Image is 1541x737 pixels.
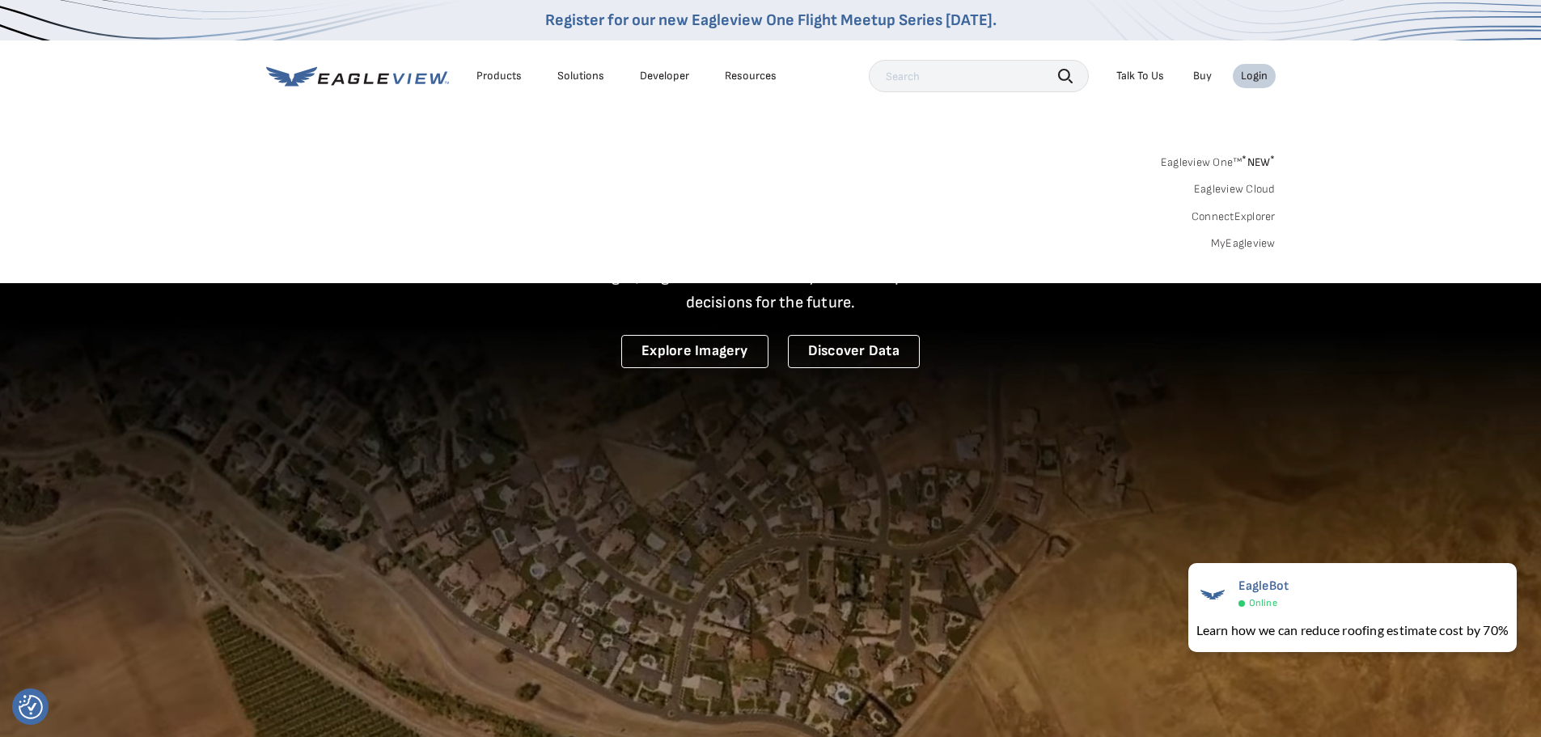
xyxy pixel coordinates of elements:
span: Online [1249,597,1277,609]
a: Discover Data [788,335,920,368]
a: Eagleview Cloud [1194,182,1276,197]
div: Talk To Us [1116,69,1164,83]
button: Consent Preferences [19,695,43,719]
a: Developer [640,69,689,83]
div: Login [1241,69,1268,83]
a: Eagleview One™*NEW* [1161,150,1276,169]
span: NEW [1242,155,1275,169]
img: EagleBot [1196,578,1229,611]
div: Products [476,69,522,83]
a: MyEagleview [1211,236,1276,251]
div: Resources [725,69,777,83]
a: Register for our new Eagleview One Flight Meetup Series [DATE]. [545,11,997,30]
img: Revisit consent button [19,695,43,719]
a: Buy [1193,69,1212,83]
span: EagleBot [1238,578,1289,594]
a: Explore Imagery [621,335,768,368]
div: Solutions [557,69,604,83]
div: Learn how we can reduce roofing estimate cost by 70% [1196,621,1509,640]
a: ConnectExplorer [1192,210,1276,224]
input: Search [869,60,1089,92]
